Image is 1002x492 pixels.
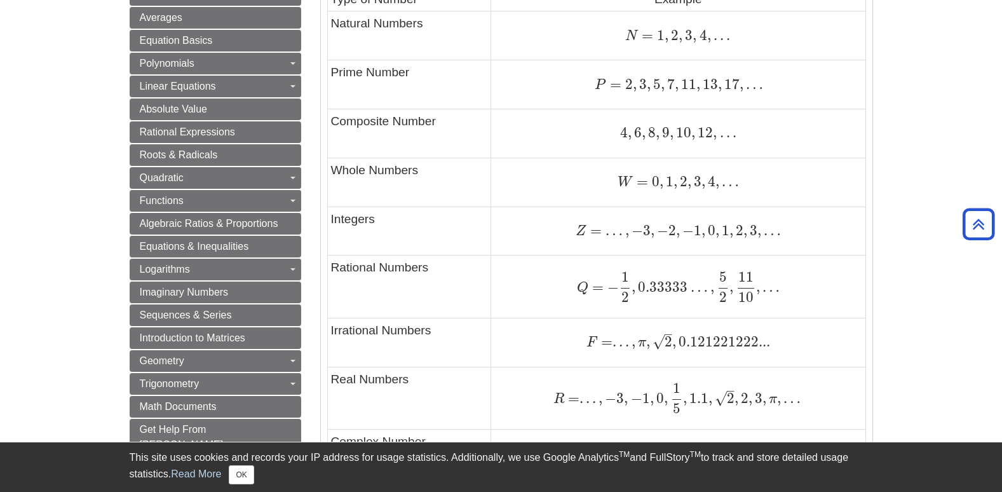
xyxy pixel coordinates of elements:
[140,172,184,183] span: Quadratic
[693,27,696,44] span: ,
[762,390,766,407] span: ,
[130,327,301,349] a: Introduction to Matrices
[130,190,301,212] a: Functions
[130,30,301,51] a: Equation Basics
[735,390,738,407] span: ,
[635,336,646,350] span: π
[654,222,668,239] span: −
[642,124,646,141] span: ,
[708,278,714,296] span: ,
[766,392,777,406] span: π
[140,35,213,46] span: Equation Basics
[140,401,217,412] span: Math Documents
[130,99,301,120] a: Absolute Value
[760,278,780,296] span: …
[130,350,301,372] a: Geometry
[733,222,743,239] span: 2
[705,222,715,239] span: 0
[696,27,707,44] span: 4
[668,27,679,44] span: 2
[687,390,708,407] span: 1.1
[327,256,491,318] td: Rational Numbers
[130,396,301,418] a: Math Documents
[632,124,642,141] span: 6
[130,53,301,74] a: Polynomials
[756,278,760,296] span: ,
[623,222,629,239] span: ,
[130,76,301,97] a: Linear Equations
[327,60,491,109] td: Prime Number
[130,7,301,29] a: Averages
[660,124,670,141] span: 9
[682,27,693,44] span: 3
[690,450,701,459] sup: TM
[642,390,650,407] span: 1
[665,333,672,350] span: 2
[646,333,650,350] span: ,
[140,218,278,229] span: Algebraic Ratios & Proportions
[665,76,675,93] span: 7
[140,378,200,389] span: Trigonometry
[564,390,579,407] span: =
[327,430,491,479] td: Complex Number
[705,173,715,190] span: 4
[687,278,707,296] span: …
[729,222,733,239] span: ,
[648,173,660,190] span: 0
[695,124,713,141] span: 12
[130,259,301,280] a: Logarithms
[674,124,691,141] span: 10
[707,27,711,44] span: ,
[635,278,687,296] span: 0.33333
[729,278,733,296] span: ,
[752,390,762,407] span: 3
[656,124,660,141] span: ,
[130,167,301,189] a: Quadratic
[577,281,588,295] span: Q
[676,222,680,239] span: ,
[553,392,564,406] span: R
[632,278,635,296] span: ,
[724,27,730,44] span: .
[713,124,717,141] span: ,
[629,333,635,350] span: ,
[633,76,637,93] span: ,
[643,222,651,239] span: 3
[597,333,613,350] span: =
[590,390,596,407] span: .
[130,282,301,303] a: Imaginary Numbers
[621,76,633,93] span: 2
[140,332,245,343] span: Introduction to Matrices
[727,390,735,407] span: 2
[715,390,727,407] span: √
[625,29,638,43] span: N
[604,278,619,296] span: −
[623,333,629,350] span: .
[674,173,677,190] span: ,
[738,390,748,407] span: 2
[624,390,628,407] span: ,
[140,424,224,450] span: Get Help From [PERSON_NAME]
[661,76,665,93] span: ,
[583,390,590,407] span: .
[654,390,664,407] span: 0
[719,173,739,190] span: …
[613,333,616,350] span: .
[586,336,597,350] span: F
[619,450,630,459] sup: TM
[588,278,604,296] span: =
[602,222,623,239] span: …
[653,27,665,44] span: 1
[650,390,654,407] span: ,
[327,109,491,158] td: Composite Number
[677,173,687,190] span: 2
[747,222,757,239] span: 3
[673,379,680,397] span: 1
[140,310,232,320] span: Sequences & Series
[680,222,694,239] span: −
[621,268,629,285] span: 1
[722,76,740,93] span: 17
[651,76,661,93] span: 5
[700,76,718,93] span: 13
[691,124,695,141] span: ,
